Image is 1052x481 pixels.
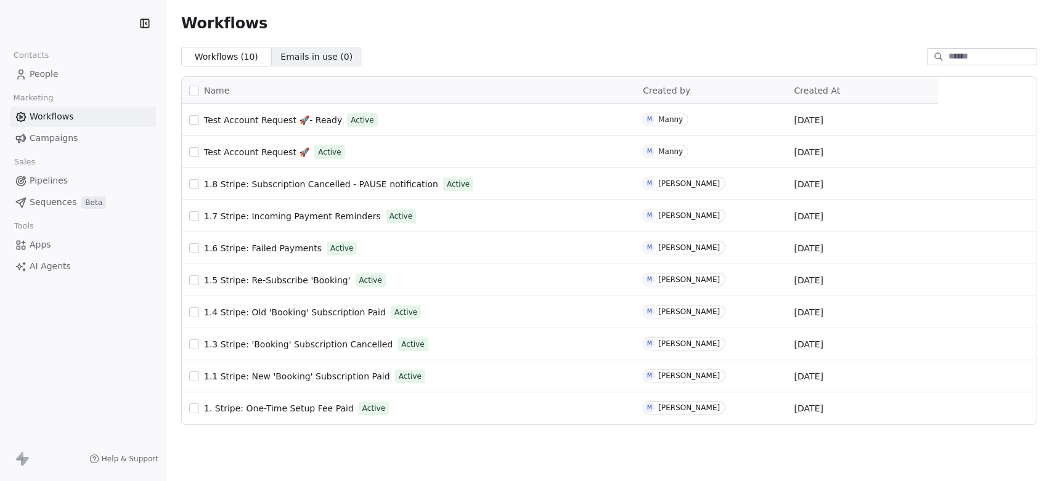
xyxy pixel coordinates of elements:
[204,370,390,382] a: 1.1 Stripe: New 'Booking' Subscription Paid
[658,371,720,380] div: [PERSON_NAME]
[794,402,823,414] span: [DATE]
[204,339,393,349] span: 1.3 Stripe: 'Booking' Subscription Cancelled
[658,403,720,412] div: [PERSON_NAME]
[399,371,422,382] span: Active
[280,51,353,63] span: Emails in use ( 0 )
[30,260,71,273] span: AI Agents
[204,307,386,317] span: 1.4 Stripe: Old 'Booking' Subscription Paid
[10,256,156,277] a: AI Agents
[9,153,41,171] span: Sales
[794,114,823,126] span: [DATE]
[30,132,78,145] span: Campaigns
[658,211,720,220] div: [PERSON_NAME]
[181,15,267,32] span: Workflows
[794,338,823,350] span: [DATE]
[794,178,823,190] span: [DATE]
[10,192,156,212] a: SequencesBeta
[204,84,229,97] span: Name
[394,307,417,318] span: Active
[204,275,351,285] span: 1.5 Stripe: Re-Subscribe 'Booking'
[30,68,59,81] span: People
[89,454,158,464] a: Help & Support
[102,454,158,464] span: Help & Support
[81,196,106,209] span: Beta
[658,275,720,284] div: [PERSON_NAME]
[647,403,653,413] div: M
[204,115,342,125] span: Test Account Request 🚀- Ready
[204,306,386,318] a: 1.4 Stripe: Old 'Booking' Subscription Paid
[204,274,351,286] a: 1.5 Stripe: Re-Subscribe 'Booking'
[204,338,393,350] a: 1.3 Stripe: 'Booking' Subscription Cancelled
[204,147,309,157] span: Test Account Request 🚀
[794,210,823,222] span: [DATE]
[794,86,841,95] span: Created At
[30,110,74,123] span: Workflows
[204,371,390,381] span: 1.1 Stripe: New 'Booking' Subscription Paid
[643,86,690,95] span: Created by
[658,243,720,252] div: [PERSON_NAME]
[30,196,76,209] span: Sequences
[318,147,341,158] span: Active
[647,339,653,349] div: M
[204,114,342,126] a: Test Account Request 🚀- Ready
[330,243,353,254] span: Active
[447,179,470,190] span: Active
[10,64,156,84] a: People
[204,402,354,414] a: 1. Stripe: One-Time Setup Fee Paid
[794,274,823,286] span: [DATE]
[362,403,385,414] span: Active
[30,238,51,251] span: Apps
[647,179,653,188] div: M
[647,147,653,156] div: M
[8,89,59,107] span: Marketing
[204,243,322,253] span: 1.6 Stripe: Failed Payments
[204,403,354,413] span: 1. Stripe: One-Time Setup Fee Paid
[794,306,823,318] span: [DATE]
[658,147,683,156] div: Manny
[204,146,309,158] a: Test Account Request 🚀
[389,211,412,222] span: Active
[10,171,156,191] a: Pipelines
[10,128,156,148] a: Campaigns
[204,210,381,222] a: 1.7 Stripe: Incoming Payment Reminders
[9,217,39,235] span: Tools
[658,307,720,316] div: [PERSON_NAME]
[647,115,653,124] div: M
[794,370,823,382] span: [DATE]
[401,339,424,350] span: Active
[359,275,382,286] span: Active
[658,339,720,348] div: [PERSON_NAME]
[647,275,653,285] div: M
[658,115,683,124] div: Manny
[794,146,823,158] span: [DATE]
[647,211,653,220] div: M
[647,307,653,317] div: M
[204,179,438,189] span: 1.8 Stripe: Subscription Cancelled - PAUSE notification
[204,242,322,254] a: 1.6 Stripe: Failed Payments
[30,174,68,187] span: Pipelines
[647,371,653,381] div: M
[204,178,438,190] a: 1.8 Stripe: Subscription Cancelled - PAUSE notification
[8,46,54,65] span: Contacts
[351,115,373,126] span: Active
[10,107,156,127] a: Workflows
[658,179,720,188] div: [PERSON_NAME]
[794,242,823,254] span: [DATE]
[647,243,653,253] div: M
[10,235,156,255] a: Apps
[204,211,381,221] span: 1.7 Stripe: Incoming Payment Reminders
